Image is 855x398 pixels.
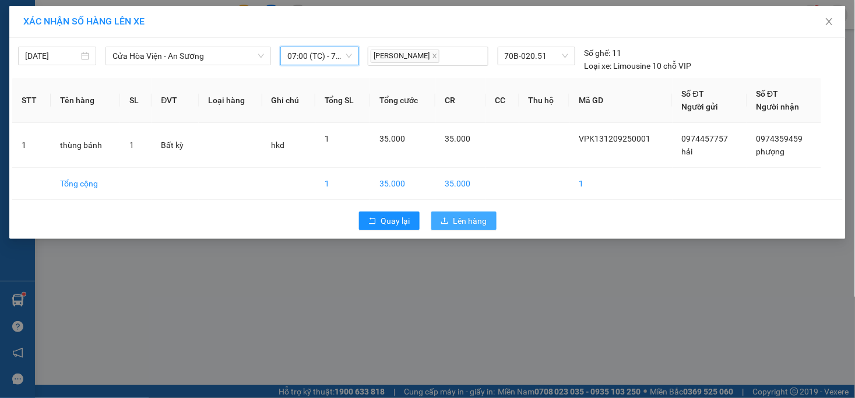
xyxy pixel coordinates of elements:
td: 1 [315,168,371,200]
strong: ĐỒNG PHƯỚC [92,6,160,16]
div: Limousine 10 chỗ VIP [585,59,692,72]
td: 35.000 [370,168,435,200]
th: Tổng SL [315,78,371,123]
span: Người gửi [682,102,719,111]
span: 35.000 [379,134,405,143]
button: uploadLên hàng [431,212,497,230]
span: Số ĐT [682,89,704,98]
span: 1 [325,134,329,143]
span: close [825,17,834,26]
td: 35.000 [435,168,486,200]
span: [PERSON_NAME]: [3,75,126,82]
span: upload [441,217,449,226]
span: 0974457757 [682,134,729,143]
th: Mã GD [569,78,673,123]
span: [PERSON_NAME] [371,50,439,63]
span: In ngày: [3,84,71,91]
th: STT [12,78,51,123]
span: Loại xe: [585,59,612,72]
span: 07:00 (TC) - 70B-020.51 [287,47,351,65]
span: hkd [272,140,285,150]
span: rollback [368,217,377,226]
span: VPK131209250001 [579,134,650,143]
th: Ghi chú [262,78,315,123]
span: phượng [757,147,785,156]
span: Số ghế: [585,47,611,59]
th: CC [486,78,519,123]
span: 06:09:08 [DATE] [26,84,71,91]
span: hải [682,147,693,156]
span: Số ĐT [757,89,779,98]
span: 35.000 [445,134,470,143]
td: 1 [12,123,51,168]
th: Tên hàng [51,78,120,123]
input: 12/09/2025 [25,50,79,62]
button: rollbackQuay lại [359,212,420,230]
span: Cửa Hòa Viện - An Sương [112,47,264,65]
button: Close [813,6,846,38]
td: 1 [569,168,673,200]
span: 01 Võ Văn Truyện, KP.1, Phường 2 [92,35,160,50]
th: Loại hàng [199,78,262,123]
span: 0974359459 [757,134,803,143]
span: Người nhận [757,102,800,111]
td: Tổng cộng [51,168,120,200]
span: 1 [129,140,134,150]
td: thùng bánh [51,123,120,168]
span: VPK131209250001 [58,74,126,83]
span: Lên hàng [453,214,487,227]
span: ----------------------------------------- [31,63,143,72]
td: Bất kỳ [152,123,199,168]
span: Bến xe [GEOGRAPHIC_DATA] [92,19,157,33]
th: Tổng cước [370,78,435,123]
span: Quay lại [381,214,410,227]
span: Hotline: 19001152 [92,52,143,59]
th: Thu hộ [519,78,570,123]
span: 70B-020.51 [505,47,568,65]
span: close [432,53,438,59]
th: CR [435,78,486,123]
img: logo [4,7,56,58]
div: 11 [585,47,622,59]
th: ĐVT [152,78,199,123]
span: down [258,52,265,59]
span: XÁC NHẬN SỐ HÀNG LÊN XE [23,16,145,27]
th: SL [120,78,152,123]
